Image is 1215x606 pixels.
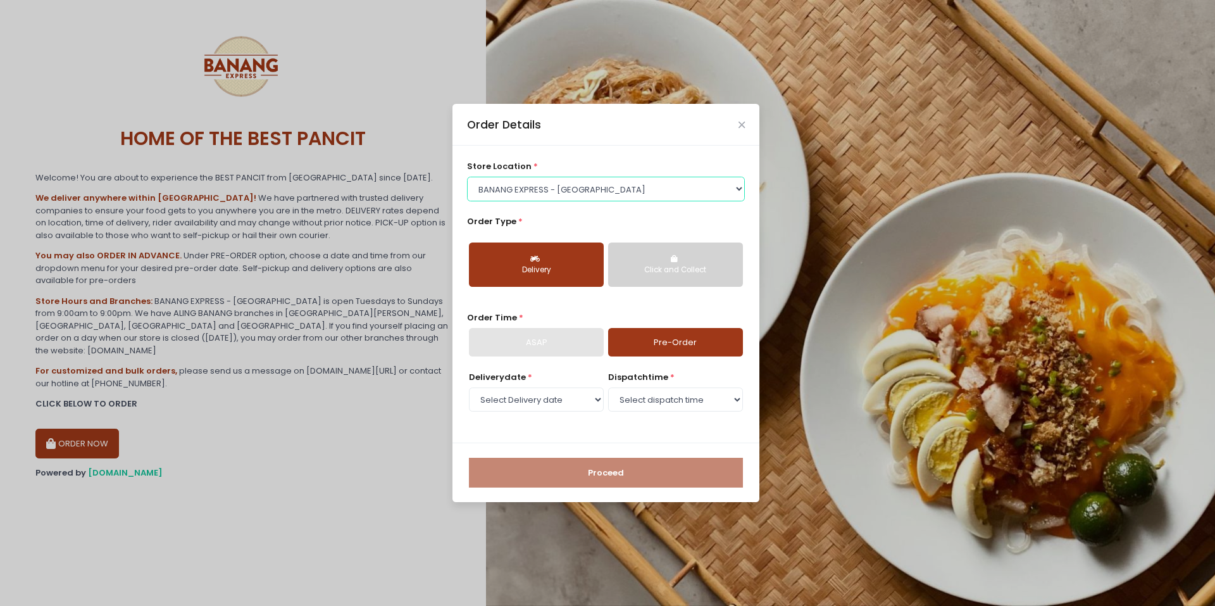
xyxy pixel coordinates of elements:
[608,328,743,357] a: Pre-Order
[469,243,604,287] button: Delivery
[469,458,743,488] button: Proceed
[738,122,745,128] button: Close
[469,371,526,383] span: Delivery date
[478,265,595,276] div: Delivery
[608,371,668,383] span: dispatch time
[467,160,532,172] span: store location
[467,117,541,133] div: Order Details
[617,265,734,276] div: Click and Collect
[608,243,743,287] button: Click and Collect
[467,215,516,227] span: Order Type
[467,312,517,324] span: Order Time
